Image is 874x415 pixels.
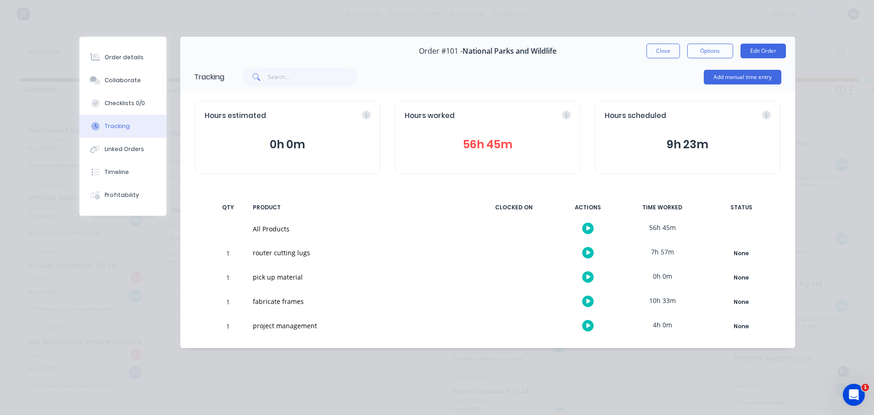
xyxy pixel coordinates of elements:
[628,266,697,286] div: 0h 0m
[214,243,242,265] div: 1
[704,70,781,84] button: Add manual time entry
[628,241,697,262] div: 7h 57m
[862,384,869,391] span: 1
[708,247,775,260] button: None
[253,224,468,234] div: All Products
[205,136,371,153] button: 0h 0m
[247,198,474,217] div: PRODUCT
[79,46,167,69] button: Order details
[194,72,224,83] div: Tracking
[405,136,571,153] button: 56h 45m
[105,191,139,199] div: Profitability
[843,384,865,406] iframe: Intercom live chat
[253,321,468,331] div: project management
[253,272,468,282] div: pick up material
[79,184,167,207] button: Profitability
[740,44,786,58] button: Edit Order
[105,168,129,176] div: Timeline
[105,99,145,107] div: Checklists 0/0
[214,267,242,290] div: 1
[462,47,557,56] span: National Parks and Wildlife
[628,290,697,311] div: 10h 33m
[105,122,130,130] div: Tracking
[646,44,680,58] button: Close
[268,68,357,86] input: Search...
[214,198,242,217] div: QTY
[79,138,167,161] button: Linked Orders
[628,217,697,238] div: 56h 45m
[105,53,144,62] div: Order details
[79,115,167,138] button: Tracking
[708,272,774,284] div: None
[79,69,167,92] button: Collaborate
[687,44,733,58] button: Options
[105,145,144,153] div: Linked Orders
[708,320,774,332] div: None
[605,136,771,153] button: 9h 23m
[708,296,775,308] button: None
[214,316,242,338] div: 1
[708,296,774,308] div: None
[628,198,697,217] div: TIME WORKED
[605,111,666,121] span: Hours scheduled
[79,92,167,115] button: Checklists 0/0
[708,271,775,284] button: None
[253,297,468,306] div: fabricate frames
[205,111,266,121] span: Hours estimated
[628,314,697,335] div: 4h 0m
[214,292,242,314] div: 1
[479,198,548,217] div: CLOCKED ON
[79,161,167,184] button: Timeline
[105,76,141,84] div: Collaborate
[405,111,455,121] span: Hours worked
[253,248,468,258] div: router cutting lugs
[702,198,780,217] div: STATUS
[419,47,462,56] span: Order #101 -
[708,247,774,259] div: None
[708,320,775,333] button: None
[554,198,623,217] div: ACTIONS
